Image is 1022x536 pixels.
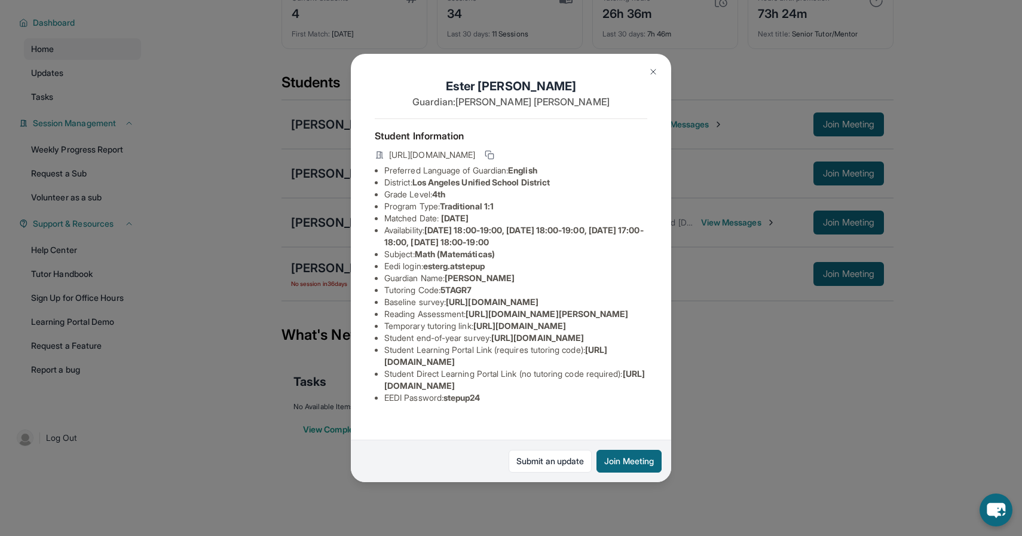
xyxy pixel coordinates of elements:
[384,296,647,308] li: Baseline survey :
[432,189,445,199] span: 4th
[446,297,538,307] span: [URL][DOMAIN_NAME]
[384,272,647,284] li: Guardian Name :
[443,392,481,403] span: stepup24
[440,201,494,211] span: Traditional 1:1
[441,213,469,223] span: [DATE]
[508,165,537,175] span: English
[596,450,662,473] button: Join Meeting
[384,308,647,320] li: Reading Assessment :
[509,450,592,473] a: Submit an update
[384,344,647,368] li: Student Learning Portal Link (requires tutoring code) :
[384,212,647,224] li: Matched Date:
[384,368,647,392] li: Student Direct Learning Portal Link (no tutoring code required) :
[466,309,628,319] span: [URL][DOMAIN_NAME][PERSON_NAME]
[375,129,647,143] h4: Student Information
[980,494,1012,526] button: chat-button
[412,177,550,187] span: Los Angeles Unified School District
[440,285,472,295] span: 5TAGR7
[384,224,647,248] li: Availability:
[445,273,515,283] span: [PERSON_NAME]
[384,176,647,188] li: District:
[384,320,647,332] li: Temporary tutoring link :
[384,188,647,200] li: Grade Level:
[384,332,647,344] li: Student end-of-year survey :
[375,95,647,109] p: Guardian: [PERSON_NAME] [PERSON_NAME]
[389,149,475,161] span: [URL][DOMAIN_NAME]
[384,225,644,247] span: [DATE] 18:00-19:00, [DATE] 18:00-19:00, [DATE] 17:00-18:00, [DATE] 18:00-19:00
[491,333,584,343] span: [URL][DOMAIN_NAME]
[384,284,647,296] li: Tutoring Code :
[482,148,497,162] button: Copy link
[384,165,647,176] li: Preferred Language of Guardian:
[384,248,647,260] li: Subject :
[384,260,647,272] li: Eedi login :
[415,249,495,259] span: Math (Matemáticas)
[384,200,647,212] li: Program Type:
[473,321,566,331] span: [URL][DOMAIN_NAME]
[384,392,647,404] li: EEDI Password :
[423,261,485,271] span: esterg.atstepup
[375,78,647,95] h1: Ester [PERSON_NAME]
[648,67,658,77] img: Close Icon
